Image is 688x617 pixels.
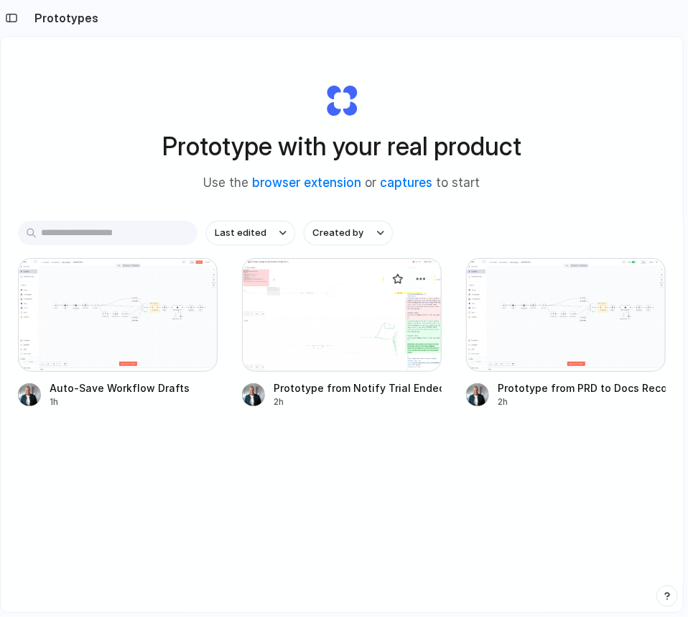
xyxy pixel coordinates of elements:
[29,9,98,27] h2: Prototypes
[215,226,266,240] span: Last edited
[206,221,295,245] button: Last edited
[274,380,442,396] div: Prototype from Notify Trial Ended V2
[312,226,363,240] span: Created by
[381,175,433,190] a: captures
[253,175,362,190] a: browser extension
[162,127,521,165] h1: Prototype with your real product
[498,396,666,408] div: 2h
[18,258,218,408] a: Auto-Save Workflow DraftsAuto-Save Workflow Drafts1h
[242,258,442,408] a: Prototype from Notify Trial Ended V2Prototype from Notify Trial Ended V22h
[204,174,480,193] span: Use the or to start
[50,396,190,408] div: 1h
[498,380,666,396] div: Prototype from PRD to Docs Recommendation Survey
[304,221,393,245] button: Created by
[466,258,666,408] a: Prototype from PRD to Docs Recommendation SurveyPrototype from PRD to Docs Recommendation Survey2h
[50,380,190,396] div: Auto-Save Workflow Drafts
[274,396,442,408] div: 2h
